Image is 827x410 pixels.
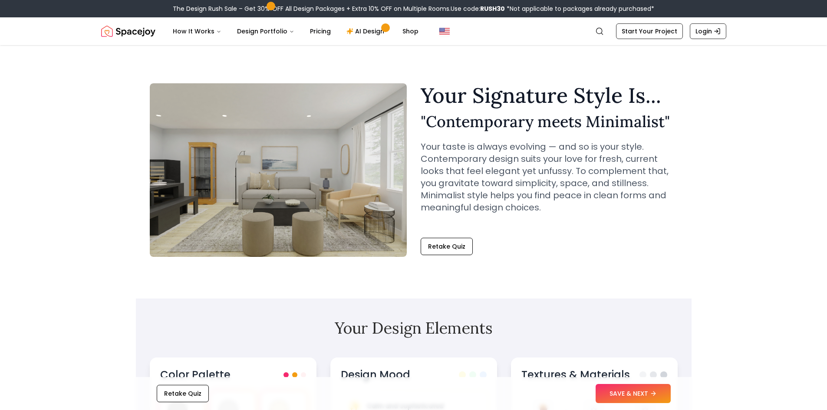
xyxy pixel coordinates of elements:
h2: Your Design Elements [150,319,678,337]
h2: " Contemporary meets Minimalist " [421,113,678,130]
a: Shop [395,23,425,40]
a: Spacejoy [101,23,155,40]
a: Login [690,23,726,39]
img: United States [439,26,450,36]
h3: Textures & Materials [521,368,630,382]
a: AI Design [339,23,394,40]
a: Pricing [303,23,338,40]
b: RUSH30 [480,4,505,13]
div: The Design Rush Sale – Get 30% OFF All Design Packages + Extra 10% OFF on Multiple Rooms. [173,4,654,13]
nav: Global [101,17,726,45]
button: Retake Quiz [421,238,473,255]
img: Contemporary meets Minimalist Style Example [150,83,407,257]
button: Design Portfolio [230,23,301,40]
h1: Your Signature Style Is... [421,85,678,106]
button: How It Works [166,23,228,40]
a: Start Your Project [616,23,683,39]
button: SAVE & NEXT [596,384,671,403]
h3: Color Palette [160,368,231,382]
p: Your taste is always evolving — and so is your style. Contemporary design suits your love for fre... [421,141,678,213]
nav: Main [166,23,425,40]
span: Use code: [451,4,505,13]
h3: Design Mood [341,368,410,382]
img: Spacejoy Logo [101,23,155,40]
span: *Not applicable to packages already purchased* [505,4,654,13]
button: Retake Quiz [157,385,209,402]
